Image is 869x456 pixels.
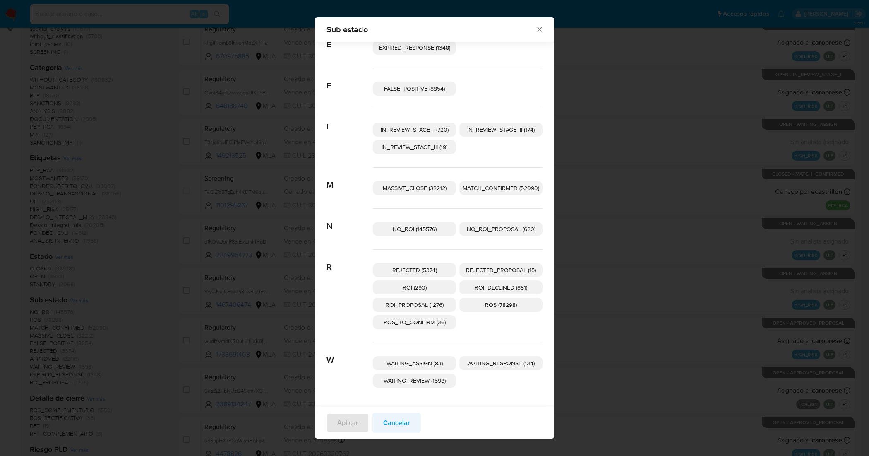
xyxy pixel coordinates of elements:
[386,359,443,367] span: WAITING_ASSIGN (83)
[459,298,543,312] div: ROS (78298)
[392,266,437,274] span: REJECTED (5374)
[475,283,527,292] span: ROI_DECLINED (881)
[466,266,536,274] span: REJECTED_PROPOSAL (15)
[379,43,450,52] span: EXPIRED_RESPONSE (1348)
[459,356,543,370] div: WAITING_RESPONSE (134)
[459,123,543,137] div: IN_REVIEW_STAGE_II (174)
[373,41,456,55] div: EXPIRED_RESPONSE (1348)
[326,343,373,365] span: W
[381,125,449,134] span: IN_REVIEW_STAGE_I (720)
[326,68,373,91] span: F
[463,184,539,192] span: MATCH_CONFIRMED (52090)
[467,359,535,367] span: WAITING_RESPONSE (134)
[467,125,535,134] span: IN_REVIEW_STAGE_II (174)
[373,356,456,370] div: WAITING_ASSIGN (83)
[373,181,456,195] div: MASSIVE_CLOSE (32212)
[373,374,456,388] div: WAITING_REVIEW (1598)
[326,25,535,34] span: Sub estado
[373,123,456,137] div: IN_REVIEW_STAGE_I (720)
[485,301,517,309] span: ROS (78298)
[326,209,373,231] span: N
[535,25,543,33] button: Cerrar
[373,140,456,154] div: IN_REVIEW_STAGE_III (19)
[393,225,437,233] span: NO_ROI (145576)
[383,184,447,192] span: MASSIVE_CLOSE (32212)
[373,82,456,96] div: FALSE_POSITIVE (8854)
[326,168,373,190] span: M
[326,250,373,272] span: R
[459,280,543,294] div: ROI_DECLINED (881)
[372,413,421,433] button: Cancelar
[373,222,456,236] div: NO_ROI (145576)
[373,263,456,277] div: REJECTED (5374)
[384,318,446,326] span: ROS_TO_CONFIRM (36)
[383,414,410,432] span: Cancelar
[459,222,543,236] div: NO_ROI_PROPOSAL (620)
[373,298,456,312] div: ROI_PROPOSAL (1276)
[326,109,373,132] span: I
[459,181,543,195] div: MATCH_CONFIRMED (52090)
[384,84,445,93] span: FALSE_POSITIVE (8854)
[467,225,535,233] span: NO_ROI_PROPOSAL (620)
[403,283,427,292] span: ROI (290)
[459,263,543,277] div: REJECTED_PROPOSAL (15)
[373,315,456,329] div: ROS_TO_CONFIRM (36)
[384,376,446,385] span: WAITING_REVIEW (1598)
[373,280,456,294] div: ROI (290)
[386,301,444,309] span: ROI_PROPOSAL (1276)
[382,143,447,151] span: IN_REVIEW_STAGE_III (19)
